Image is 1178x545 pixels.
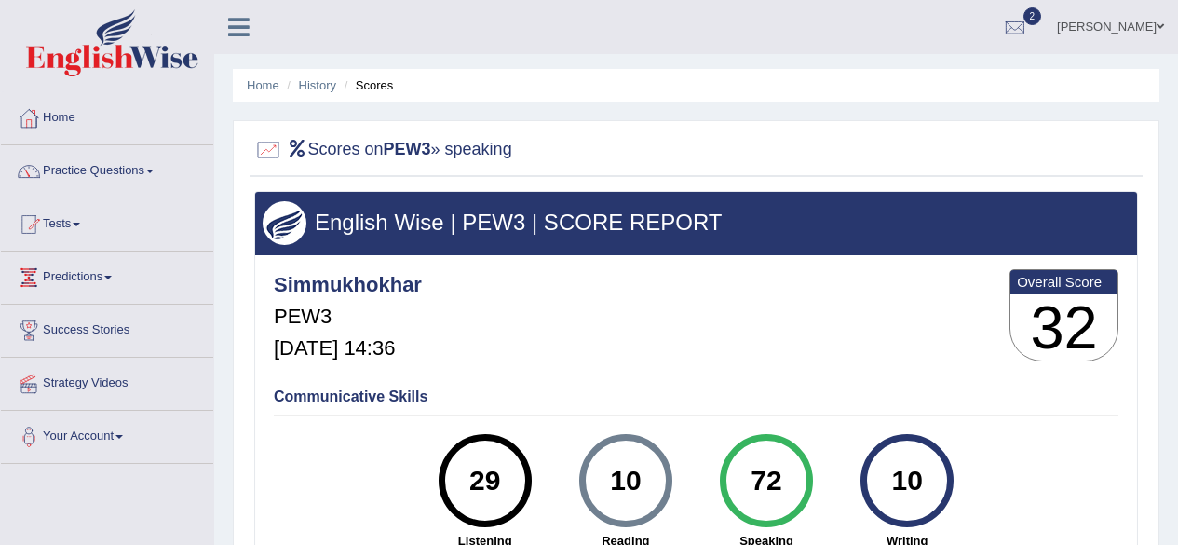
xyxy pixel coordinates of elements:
a: Your Account [1,411,213,457]
h4: Communicative Skills [274,388,1118,405]
li: Scores [340,76,394,94]
a: Tests [1,198,213,245]
a: Home [247,78,279,92]
a: Strategy Videos [1,358,213,404]
a: History [299,78,336,92]
img: wings.png [263,201,306,245]
b: PEW3 [384,140,431,158]
h5: PEW3 [274,306,422,328]
a: Success Stories [1,305,213,351]
a: Home [1,92,213,139]
h2: Scores on » speaking [254,136,512,164]
div: 10 [591,442,659,520]
div: 10 [873,442,941,520]
a: Predictions [1,252,213,298]
h4: Simmukhokhar [274,274,422,296]
h3: English Wise | PEW3 | SCORE REPORT [263,211,1130,235]
h3: 32 [1010,294,1117,361]
h5: [DATE] 14:36 [274,337,422,360]
div: 29 [451,442,519,520]
div: 72 [732,442,800,520]
a: Practice Questions [1,145,213,192]
span: 2 [1023,7,1042,25]
b: Overall Score [1017,274,1111,290]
